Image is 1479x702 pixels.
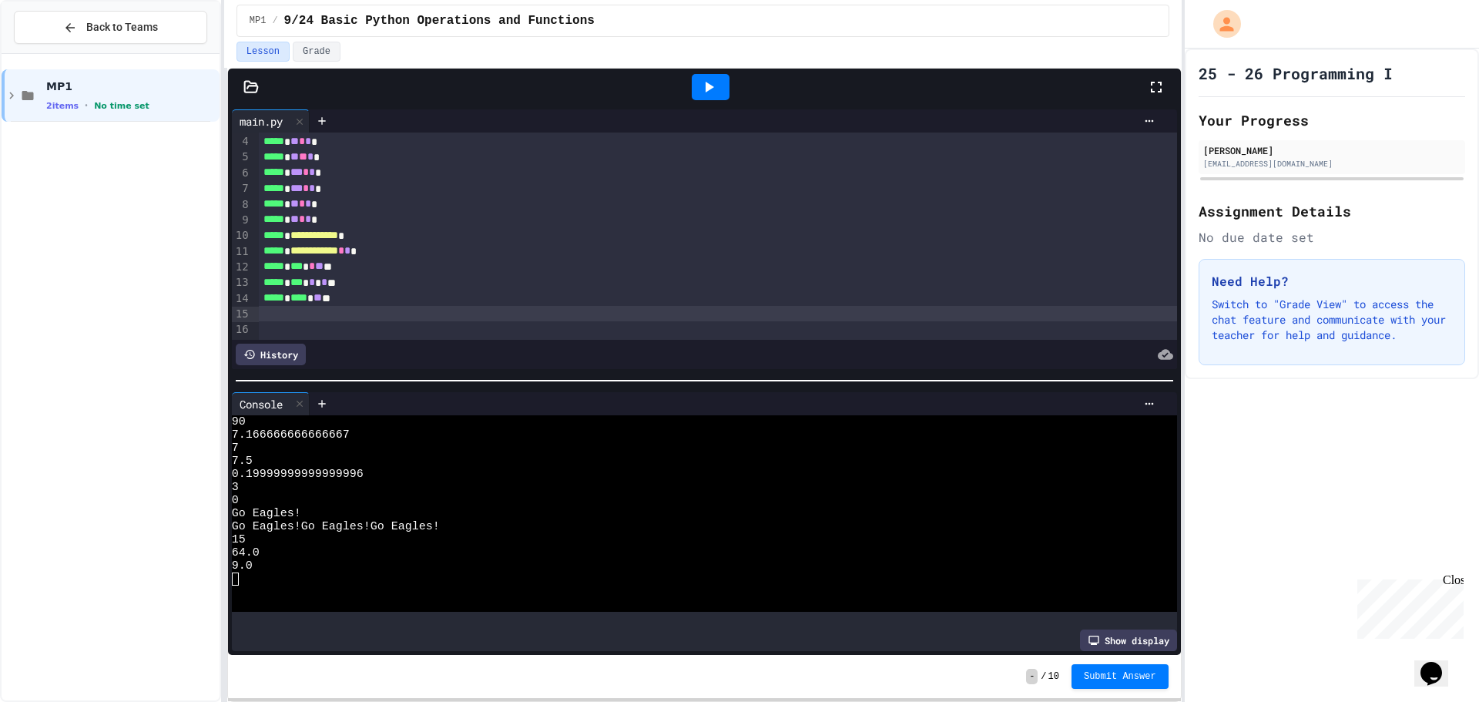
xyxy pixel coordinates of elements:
[1080,630,1177,651] div: Show display
[232,109,310,133] div: main.py
[1026,669,1038,684] span: -
[1212,272,1452,291] h3: Need Help?
[232,166,251,181] div: 6
[46,101,79,111] span: 2 items
[1203,158,1461,170] div: [EMAIL_ADDRESS][DOMAIN_NAME]
[1199,109,1465,131] h2: Your Progress
[232,213,251,228] div: 9
[250,15,267,27] span: MP1
[46,79,216,93] span: MP1
[1199,228,1465,247] div: No due date set
[232,392,310,415] div: Console
[232,546,260,559] span: 64.0
[232,442,239,455] span: 7
[232,520,440,533] span: Go Eagles!Go Eagles!Go Eagles!
[232,415,246,428] span: 90
[232,244,251,260] div: 11
[232,291,251,307] div: 14
[232,228,251,244] div: 10
[1041,670,1046,683] span: /
[232,481,239,494] span: 3
[236,42,290,62] button: Lesson
[232,260,251,275] div: 12
[1197,6,1245,42] div: My Account
[1414,640,1464,687] iframe: chat widget
[232,455,253,468] span: 7.5
[86,19,158,35] span: Back to Teams
[1203,143,1461,157] div: [PERSON_NAME]
[232,507,301,520] span: Go Eagles!
[232,533,246,546] span: 15
[1212,297,1452,343] p: Switch to "Grade View" to access the chat feature and communicate with your teacher for help and ...
[232,197,251,213] div: 8
[232,396,290,412] div: Console
[6,6,106,98] div: Chat with us now!Close
[94,101,149,111] span: No time set
[85,99,88,112] span: •
[1048,670,1059,683] span: 10
[1351,573,1464,639] iframe: chat widget
[232,307,251,322] div: 15
[14,11,207,44] button: Back to Teams
[232,113,290,129] div: main.py
[232,468,364,481] span: 0.19999999999999996
[293,42,340,62] button: Grade
[1199,200,1465,222] h2: Assignment Details
[1072,664,1169,689] button: Submit Answer
[232,428,350,442] span: 7.166666666666667
[232,322,251,338] div: 16
[284,12,595,30] span: 9/24 Basic Python Operations and Functions
[1084,670,1156,683] span: Submit Answer
[232,494,239,507] span: 0
[232,134,251,149] div: 4
[232,275,251,291] div: 13
[232,559,253,573] span: 9.0
[232,149,251,165] div: 5
[272,15,277,27] span: /
[232,181,251,196] div: 7
[236,344,306,365] div: History
[1199,62,1393,84] h1: 25 - 26 Programming I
